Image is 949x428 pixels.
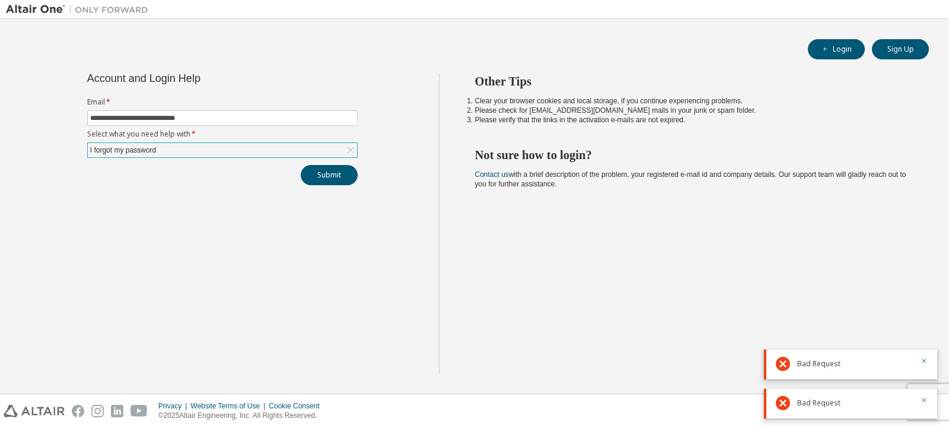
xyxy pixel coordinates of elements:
label: Select what you need help with [87,129,358,139]
img: facebook.svg [72,405,84,417]
div: Privacy [158,401,190,411]
li: Please check for [EMAIL_ADDRESS][DOMAIN_NAME] mails in your junk or spam folder. [475,106,908,115]
button: Login [808,39,865,59]
div: Cookie Consent [269,401,326,411]
img: youtube.svg [130,405,148,417]
button: Sign Up [872,39,929,59]
div: I forgot my password [88,143,357,157]
h2: Other Tips [475,74,908,89]
div: Account and Login Help [87,74,304,83]
img: instagram.svg [91,405,104,417]
h2: Not sure how to login? [475,147,908,163]
button: Submit [301,165,358,185]
img: linkedin.svg [111,405,123,417]
div: Website Terms of Use [190,401,269,411]
li: Clear your browser cookies and local storage, if you continue experiencing problems. [475,96,908,106]
span: Bad Request [797,398,840,408]
img: altair_logo.svg [4,405,65,417]
p: © 2025 Altair Engineering, Inc. All Rights Reserved. [158,411,327,421]
a: Contact us [475,170,509,179]
label: Email [87,97,358,107]
span: Bad Request [797,359,840,369]
img: Altair One [6,4,154,15]
span: with a brief description of the problem, your registered e-mail id and company details. Our suppo... [475,170,906,188]
div: I forgot my password [88,144,158,157]
li: Please verify that the links in the activation e-mails are not expired. [475,115,908,125]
